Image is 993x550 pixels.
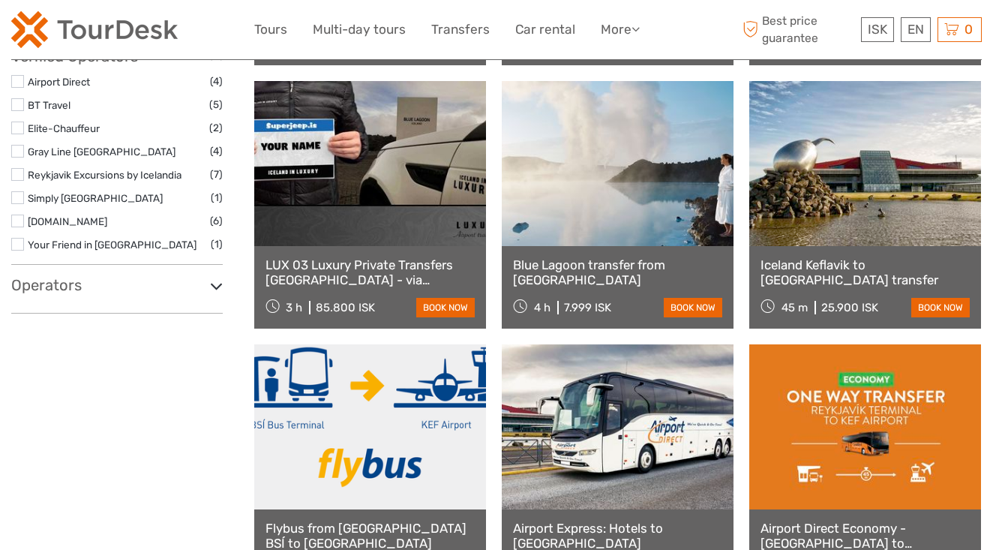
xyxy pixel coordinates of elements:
span: 0 [962,22,975,37]
div: 7.999 ISK [564,301,611,314]
a: LUX 03 Luxury Private Transfers [GEOGRAPHIC_DATA] - via [GEOGRAPHIC_DATA] or via [GEOGRAPHIC_DATA... [265,257,475,288]
a: BT Travel [28,99,70,111]
span: ISK [868,22,887,37]
a: Your Friend in [GEOGRAPHIC_DATA] [28,239,196,251]
div: 85.800 ISK [316,301,375,314]
a: More [601,19,640,41]
a: book now [664,298,722,317]
span: (4) [210,143,223,160]
button: Open LiveChat chat widget [172,23,190,41]
a: Elite-Chauffeur [28,122,100,134]
a: book now [416,298,475,317]
span: (6) [210,212,223,230]
a: Airport Direct [28,76,90,88]
div: 25.900 ISK [821,301,878,314]
a: Gray Line [GEOGRAPHIC_DATA] [28,146,175,158]
a: Car rental [515,19,575,41]
img: 120-15d4194f-c635-41b9-a512-a3cb382bfb57_logo_small.png [11,11,178,48]
a: Reykjavik Excursions by Icelandia [28,169,181,181]
h3: Operators [11,276,223,294]
span: Best price guarantee [739,13,858,46]
div: EN [901,17,931,42]
a: Multi-day tours [313,19,406,41]
span: 3 h [286,301,302,314]
a: Tours [254,19,287,41]
a: Blue Lagoon transfer from [GEOGRAPHIC_DATA] [513,257,722,288]
a: Iceland Keflavik to [GEOGRAPHIC_DATA] transfer [760,257,970,288]
span: 45 m [781,301,808,314]
a: Transfers [431,19,490,41]
span: (2) [209,119,223,137]
span: (5) [209,96,223,113]
span: (1) [211,189,223,206]
span: 4 h [534,301,550,314]
span: (4) [210,73,223,90]
a: Simply [GEOGRAPHIC_DATA] [28,192,163,204]
p: We're away right now. Please check back later! [21,26,169,38]
a: [DOMAIN_NAME] [28,215,107,227]
a: book now [911,298,970,317]
span: (7) [210,166,223,183]
span: (1) [211,236,223,253]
